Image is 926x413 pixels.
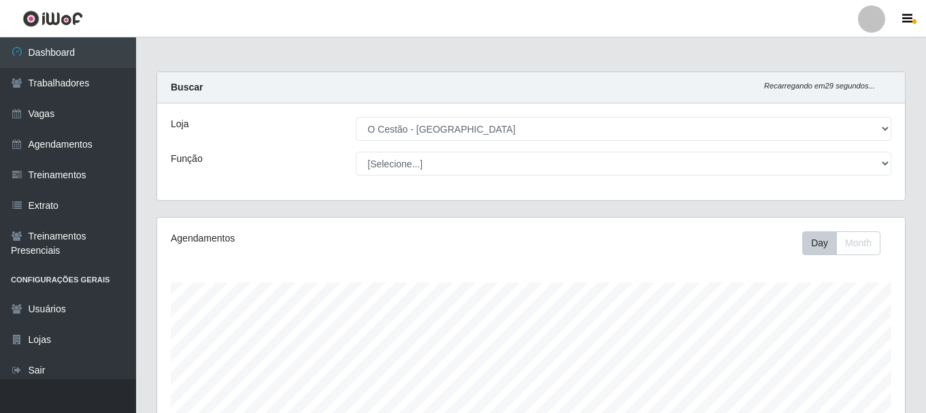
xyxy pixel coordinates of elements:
[171,152,203,166] label: Função
[802,231,837,255] button: Day
[836,231,880,255] button: Month
[764,82,875,90] i: Recarregando em 29 segundos...
[171,231,459,246] div: Agendamentos
[171,117,188,131] label: Loja
[802,231,891,255] div: Toolbar with button groups
[22,10,83,27] img: CoreUI Logo
[802,231,880,255] div: First group
[171,82,203,93] strong: Buscar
